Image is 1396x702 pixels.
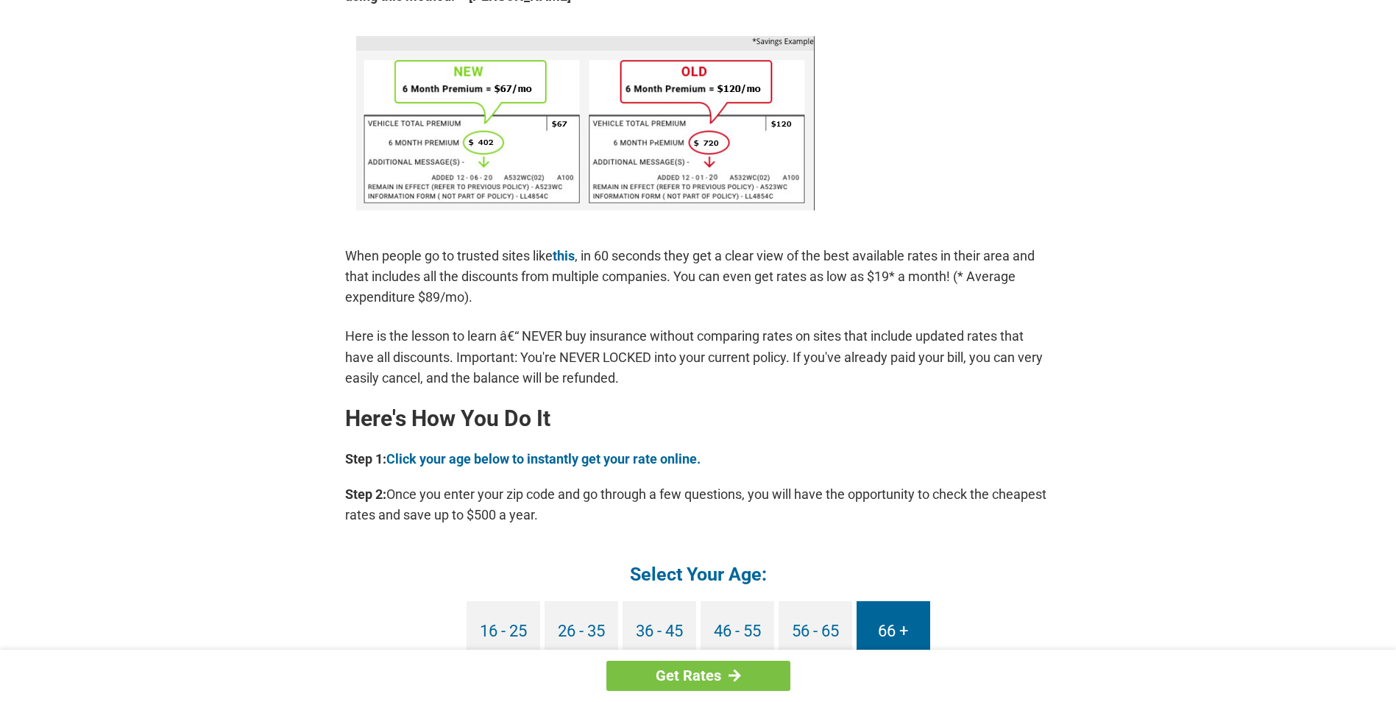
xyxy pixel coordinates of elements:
b: Step 2: [345,486,386,502]
a: 26 - 35 [545,601,618,662]
img: savings [356,36,815,210]
a: 46 - 55 [701,601,774,662]
a: 16 - 25 [467,601,540,662]
h4: Select Your Age: [345,562,1052,586]
a: Click your age below to instantly get your rate online. [386,451,701,467]
p: Here is the lesson to learn â€“ NEVER buy insurance without comparing rates on sites that include... [345,326,1052,388]
a: this [553,248,575,263]
h2: Here's How You Do It [345,407,1052,430]
p: Once you enter your zip code and go through a few questions, you will have the opportunity to che... [345,484,1052,525]
a: 36 - 45 [623,601,696,662]
a: Get Rates [606,661,790,691]
b: Step 1: [345,451,386,467]
a: 66 + [857,601,930,662]
a: 56 - 65 [779,601,852,662]
p: When people go to trusted sites like , in 60 seconds they get a clear view of the best available ... [345,246,1052,308]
